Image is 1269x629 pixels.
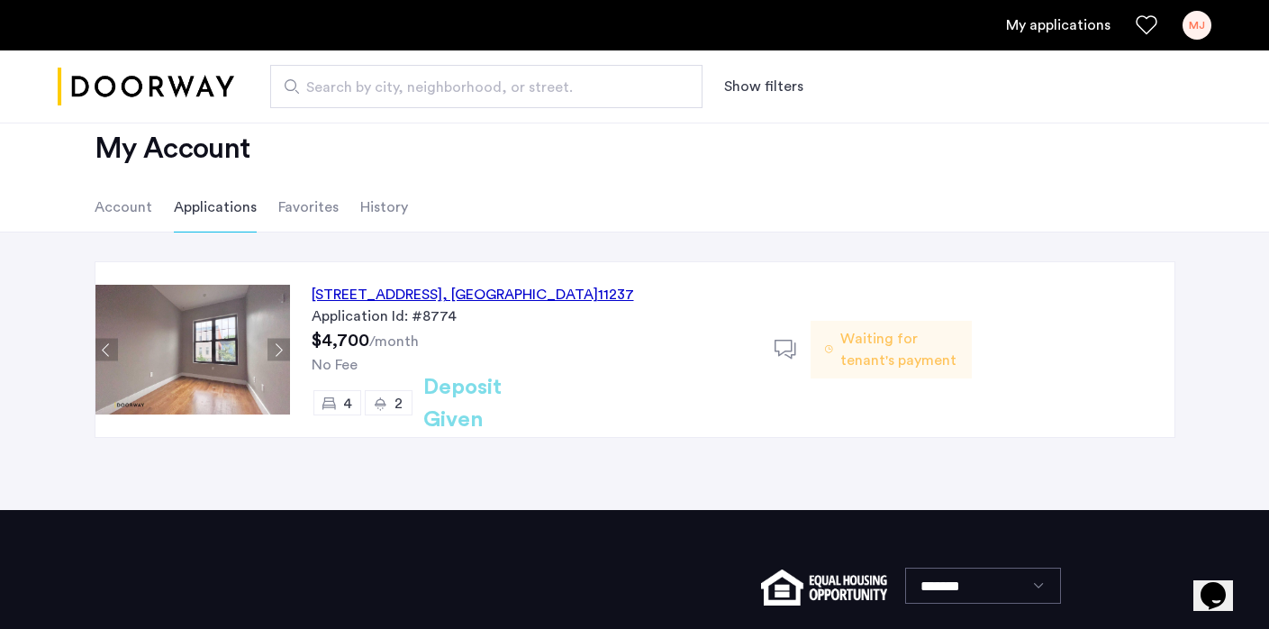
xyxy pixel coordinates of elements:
img: equal-housing.png [761,570,886,606]
a: Cazamio logo [58,53,234,121]
span: 2 [394,397,403,411]
img: Apartment photo [95,285,290,415]
iframe: chat widget [1193,557,1251,611]
span: 4 [343,397,352,411]
span: No Fee [312,358,358,372]
span: Search by city, neighborhood, or street. [306,77,652,98]
span: Waiting for tenant's payment [840,328,957,371]
button: Previous apartment [95,339,118,361]
img: logo [58,53,234,121]
sub: /month [369,334,419,349]
a: Favorites [1136,14,1157,36]
li: Favorites [278,182,339,232]
h2: Deposit Given [423,371,567,436]
input: Apartment Search [270,65,702,108]
span: , [GEOGRAPHIC_DATA] [442,287,598,302]
span: $4,700 [312,332,369,350]
h2: My Account [95,131,1175,167]
div: [STREET_ADDRESS] 11237 [312,284,634,305]
div: MJ [1183,11,1211,40]
li: Account [95,182,152,232]
select: Language select [905,568,1061,604]
li: History [360,182,408,232]
li: Applications [174,182,257,232]
button: Next apartment [267,339,290,361]
button: Show or hide filters [724,76,803,97]
a: My application [1006,14,1110,36]
div: Application Id: #8774 [312,305,753,327]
